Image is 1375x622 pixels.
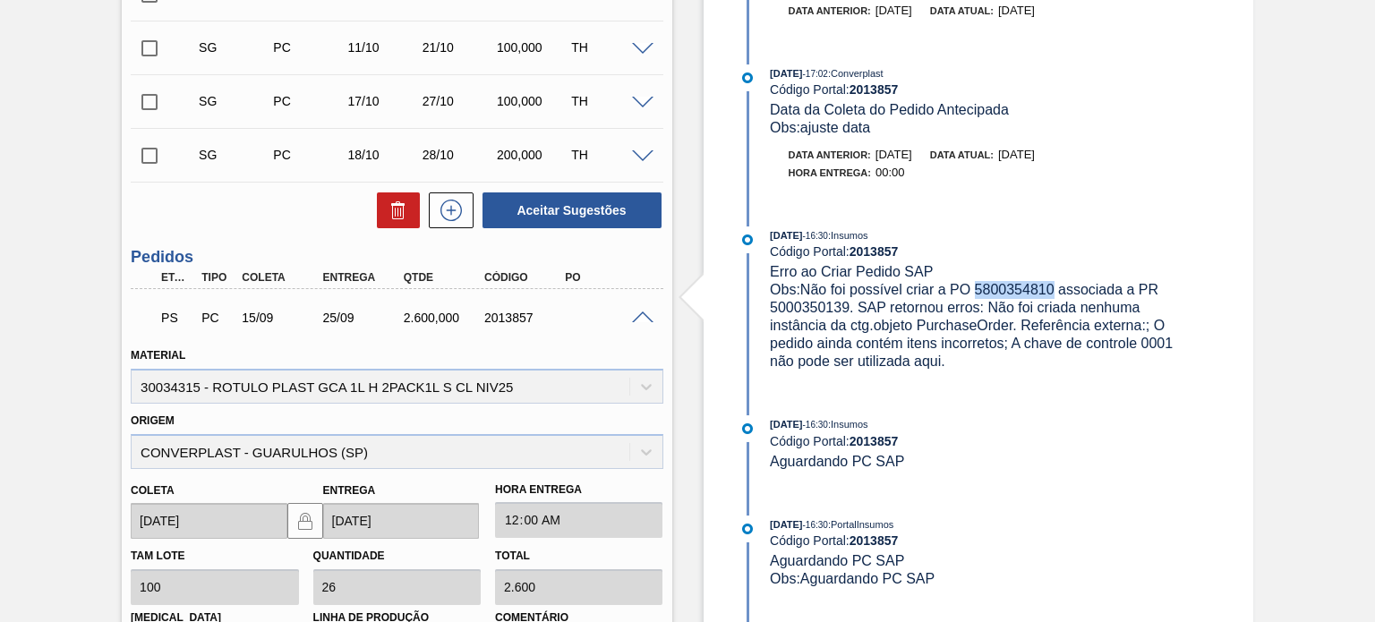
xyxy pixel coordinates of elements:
div: Sugestão Criada [194,94,276,108]
div: Sugestão Criada [194,40,276,55]
strong: 2013857 [850,82,899,97]
div: TH [567,94,648,108]
div: PO [560,271,649,284]
span: - 16:30 [803,420,828,430]
strong: 2013857 [850,533,899,548]
p: PS [161,311,192,325]
label: Total [495,550,530,562]
label: Material [131,349,185,362]
span: Aguardando PC SAP [770,454,904,469]
div: Tipo [197,271,237,284]
div: Aguardando PC SAP [157,298,197,337]
div: 100,000 [492,94,574,108]
span: Data atual: [930,149,994,160]
button: locked [287,503,323,539]
div: 25/09/2025 [319,311,407,325]
span: [DATE] [875,148,912,161]
span: Data da Coleta do Pedido Antecipada [770,102,1009,117]
span: Obs: ajuste data [770,120,870,135]
img: locked [295,510,316,532]
span: : PortalInsumos [828,519,893,530]
div: Coleta [237,271,326,284]
span: Hora Entrega : [789,167,872,178]
div: Pedido de Compra [269,94,350,108]
label: Tam lote [131,550,184,562]
div: Pedido de Compra [269,40,350,55]
img: atual [742,72,753,83]
label: Entrega [323,484,376,497]
input: dd/mm/yyyy [323,503,479,539]
span: - 16:30 [803,231,828,241]
div: Etapa [157,271,197,284]
div: Código [480,271,568,284]
div: Código Portal: [770,244,1195,259]
button: Aceitar Sugestões [483,192,662,228]
img: atual [742,524,753,534]
span: [DATE] [998,4,1035,17]
div: 2.600,000 [399,311,488,325]
span: [DATE] [770,68,802,79]
div: 28/10/2025 [418,148,500,162]
span: [DATE] [875,4,912,17]
span: [DATE] [998,148,1035,161]
div: Entrega [319,271,407,284]
div: 11/10/2025 [344,40,425,55]
span: : Insumos [828,419,868,430]
span: [DATE] [770,419,802,430]
div: TH [567,40,648,55]
div: Qtde [399,271,488,284]
div: Nova sugestão [420,192,474,228]
span: Obs: Aguardando PC SAP [770,571,935,586]
span: 00:00 [875,166,905,179]
span: Data anterior: [789,149,871,160]
img: atual [742,423,753,434]
input: dd/mm/yyyy [131,503,286,539]
div: 200,000 [492,148,574,162]
div: Código Portal: [770,533,1195,548]
div: TH [567,148,648,162]
span: [DATE] [770,519,802,530]
span: Obs: Não foi possível criar a PO 5800354810 associada a PR 5000350139. SAP retornou erros: Não fo... [770,282,1177,369]
div: Código Portal: [770,82,1195,97]
div: 18/10/2025 [344,148,425,162]
strong: 2013857 [850,244,899,259]
label: Coleta [131,484,174,497]
div: 15/09/2025 [237,311,326,325]
div: 21/10/2025 [418,40,500,55]
div: Excluir Sugestões [368,192,420,228]
span: - 17:02 [803,69,828,79]
div: Sugestão Criada [194,148,276,162]
div: 100,000 [492,40,574,55]
span: : Converplast [828,68,884,79]
span: Erro ao Criar Pedido SAP [770,264,933,279]
label: Origem [131,414,175,427]
span: Data anterior: [789,5,871,16]
div: Código Portal: [770,434,1195,448]
img: atual [742,234,753,245]
strong: 2013857 [850,434,899,448]
span: Data atual: [930,5,994,16]
label: Hora Entrega [495,477,662,503]
span: Aguardando PC SAP [770,553,904,568]
div: 2013857 [480,311,568,325]
h3: Pedidos [131,248,662,267]
span: - 16:30 [803,520,828,530]
label: Quantidade [313,550,385,562]
div: Pedido de Compra [269,148,350,162]
div: 27/10/2025 [418,94,500,108]
div: Aceitar Sugestões [474,191,663,230]
div: 17/10/2025 [344,94,425,108]
span: [DATE] [770,230,802,241]
span: : Insumos [828,230,868,241]
div: Pedido de Compra [197,311,237,325]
